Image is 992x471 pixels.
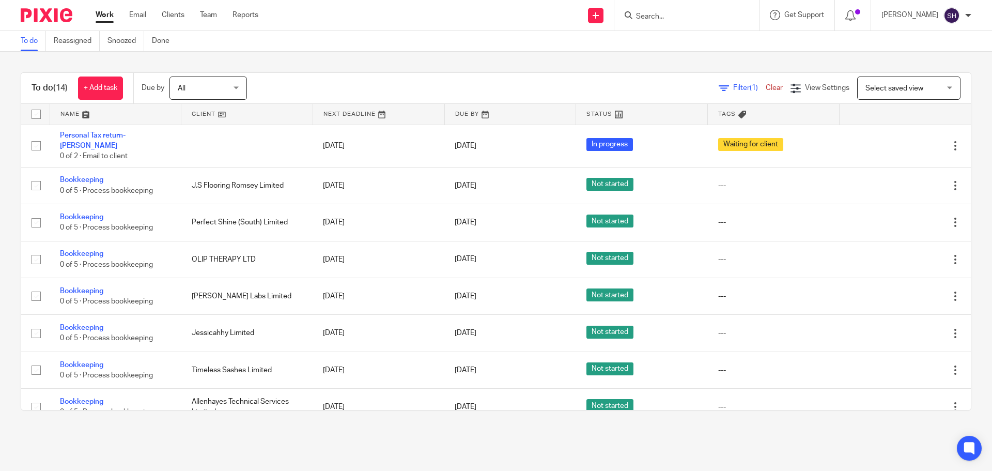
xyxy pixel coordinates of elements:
[181,167,313,204] td: J.S Flooring Romsey Limited
[60,132,126,149] a: Personal Tax return- [PERSON_NAME]
[162,10,184,20] a: Clients
[60,224,153,231] span: 0 of 5 · Process bookkeeping
[718,328,829,338] div: ---
[60,287,103,295] a: Bookkeeping
[129,10,146,20] a: Email
[718,365,829,375] div: ---
[455,403,476,411] span: [DATE]
[718,180,829,191] div: ---
[60,214,103,221] a: Bookkeeping
[32,83,68,94] h1: To do
[586,362,633,375] span: Not started
[60,335,153,342] span: 0 of 5 · Process bookkeeping
[750,84,758,92] span: (1)
[181,315,313,352] td: Jessicahhy Limited
[313,389,444,426] td: [DATE]
[181,241,313,278] td: OLIP THERAPY LTD
[142,83,164,93] p: Due by
[313,204,444,241] td: [DATE]
[107,31,144,51] a: Snoozed
[718,111,736,117] span: Tags
[21,31,46,51] a: To do
[200,10,217,20] a: Team
[586,178,633,191] span: Not started
[313,352,444,388] td: [DATE]
[54,31,100,51] a: Reassigned
[60,324,103,331] a: Bookkeeping
[60,176,103,184] a: Bookkeeping
[718,402,829,412] div: ---
[455,330,476,337] span: [DATE]
[718,291,829,301] div: ---
[586,288,633,301] span: Not started
[181,204,313,241] td: Perfect Shine (South) Limited
[181,278,313,314] td: [PERSON_NAME] Labs Limited
[881,10,938,20] p: [PERSON_NAME]
[733,84,766,92] span: Filter
[78,77,123,100] a: + Add task
[60,409,153,416] span: 0 of 5 · Process bookkeeping
[455,293,476,300] span: [DATE]
[21,8,72,22] img: Pixie
[586,138,633,151] span: In progress
[784,11,824,19] span: Get Support
[96,10,114,20] a: Work
[943,7,960,24] img: svg%3E
[60,398,103,405] a: Bookkeeping
[586,326,633,339] span: Not started
[152,31,177,51] a: Done
[455,182,476,189] span: [DATE]
[455,256,476,263] span: [DATE]
[455,142,476,149] span: [DATE]
[313,315,444,352] td: [DATE]
[233,10,258,20] a: Reports
[178,85,185,92] span: All
[181,352,313,388] td: Timeless Sashes Limited
[718,254,829,265] div: ---
[60,298,153,305] span: 0 of 5 · Process bookkeeping
[635,12,728,22] input: Search
[313,125,444,167] td: [DATE]
[313,167,444,204] td: [DATE]
[60,361,103,369] a: Bookkeeping
[766,84,783,92] a: Clear
[865,85,923,92] span: Select saved view
[455,219,476,226] span: [DATE]
[60,153,128,160] span: 0 of 2 · Email to client
[718,217,829,227] div: ---
[455,367,476,374] span: [DATE]
[586,215,633,227] span: Not started
[60,250,103,257] a: Bookkeeping
[313,278,444,314] td: [DATE]
[53,84,68,92] span: (14)
[313,241,444,278] td: [DATE]
[586,399,633,412] span: Not started
[586,252,633,265] span: Not started
[60,187,153,194] span: 0 of 5 · Process bookkeeping
[60,372,153,379] span: 0 of 5 · Process bookkeeping
[60,261,153,268] span: 0 of 5 · Process bookkeeping
[181,389,313,426] td: Allenhayes Technical Services Limited
[718,138,783,151] span: Waiting for client
[805,84,849,92] span: View Settings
